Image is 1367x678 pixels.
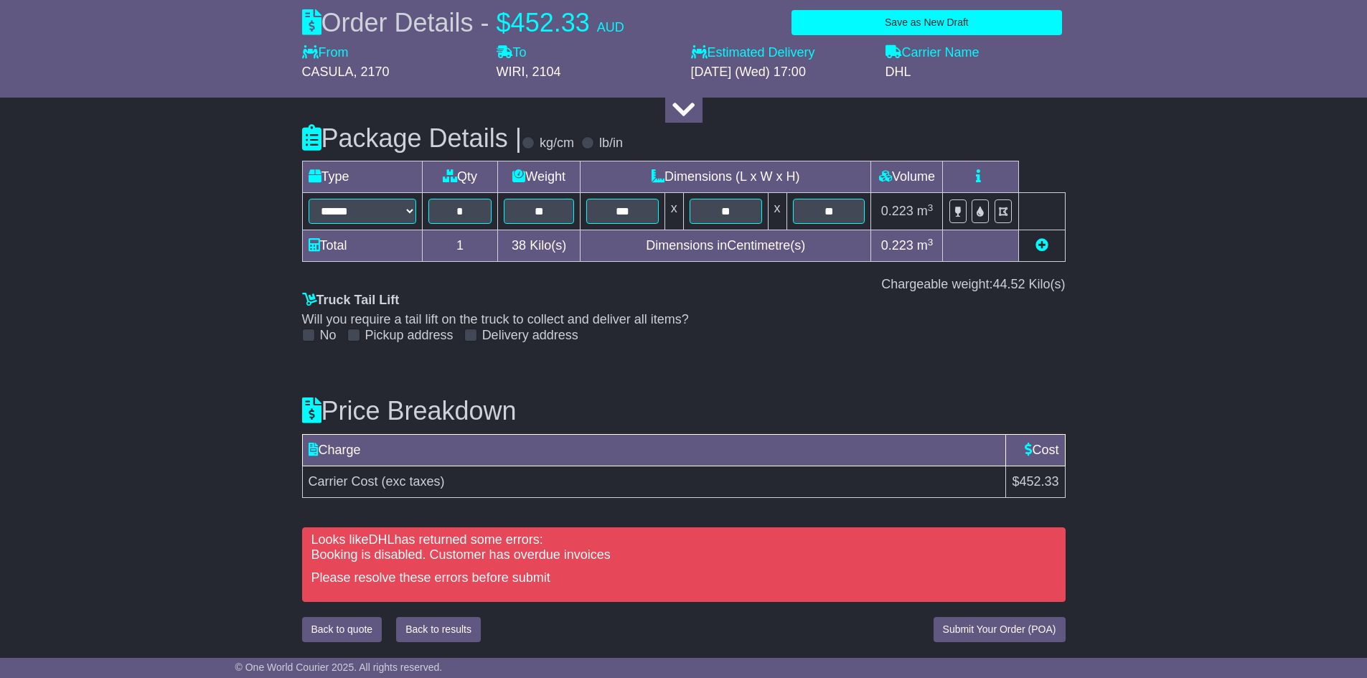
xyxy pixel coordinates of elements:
span: Carrier Cost [309,474,378,489]
h3: Price Breakdown [302,397,1066,425]
span: m [917,204,934,218]
td: x [768,193,786,230]
span: (exc taxes) [382,474,445,489]
button: Save as New Draft [791,10,1061,35]
button: Back to quote [302,617,382,642]
sup: 3 [928,237,934,248]
span: 44.52 [992,277,1025,291]
label: Pickup address [365,328,454,344]
button: Submit Your Order (POA) [934,617,1066,642]
td: Weight [498,161,581,193]
div: Chargeable weight: Kilo(s) [302,277,1066,293]
label: To [497,45,527,61]
div: Order Details - [302,7,624,38]
div: Will you require a tail lift on the truck to collect and deliver all items? [302,312,1066,328]
label: Carrier Name [886,45,980,61]
span: Submit Your Order (POA) [943,623,1056,635]
td: Qty [422,161,498,193]
h3: Package Details | [302,124,522,153]
label: kg/cm [540,136,574,151]
span: © One World Courier 2025. All rights reserved. [235,661,443,673]
span: , 2104 [525,65,561,79]
span: 0.223 [881,238,913,253]
td: Charge [302,434,1006,466]
div: DHL [886,65,1066,80]
td: x [664,193,683,230]
td: Dimensions in Centimetre(s) [580,230,871,262]
label: Estimated Delivery [691,45,871,61]
td: 1 [422,230,498,262]
td: Kilo(s) [498,230,581,262]
td: Dimensions (L x W x H) [580,161,871,193]
span: CASULA [302,65,354,79]
span: 38 [512,238,526,253]
label: Truck Tail Lift [302,293,400,309]
span: 0.223 [881,204,913,218]
a: Add new item [1035,238,1048,253]
span: 452.33 [511,8,590,37]
button: Back to results [396,617,481,642]
div: [DATE] (Wed) 17:00 [691,65,871,80]
p: Booking is disabled. Customer has overdue invoices [311,547,1056,563]
span: DHL [369,532,395,547]
label: Delivery address [482,328,578,344]
span: WIRI [497,65,525,79]
span: , 2170 [354,65,390,79]
td: Total [302,230,422,262]
sup: 3 [928,202,934,213]
span: m [917,238,934,253]
label: From [302,45,349,61]
div: Please resolve these errors before submit [311,570,1056,586]
td: Type [302,161,422,193]
span: $ [497,8,511,37]
div: Looks like has returned some errors: [304,532,1063,586]
label: lb/in [599,136,623,151]
label: No [320,328,337,344]
td: Volume [871,161,943,193]
td: Cost [1006,434,1065,466]
span: AUD [597,20,624,34]
span: $452.33 [1012,474,1058,489]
